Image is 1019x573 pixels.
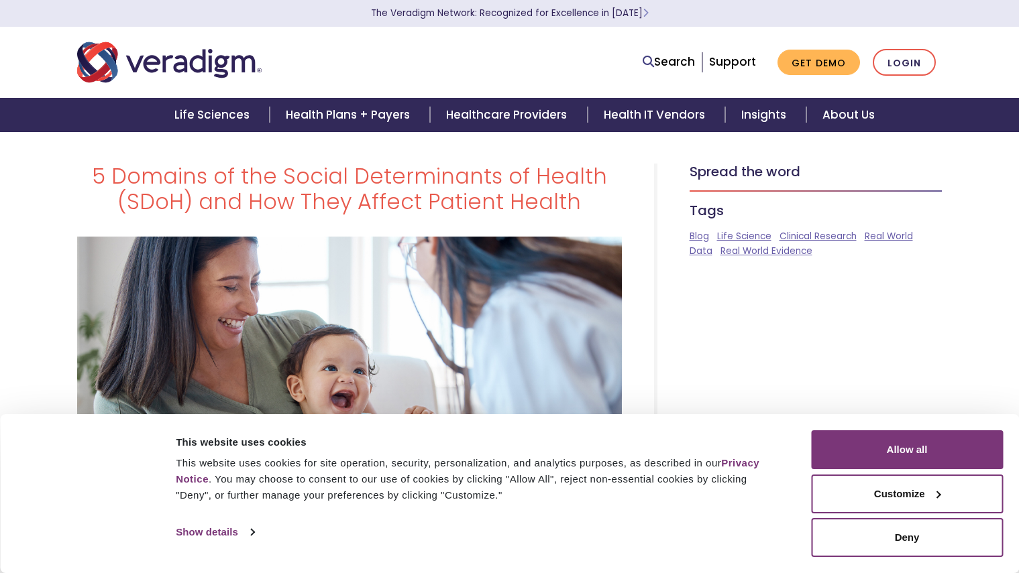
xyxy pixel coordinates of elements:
a: Life Science [717,230,771,243]
a: About Us [806,98,891,132]
a: Healthcare Providers [430,98,587,132]
span: Learn More [643,7,649,19]
a: Get Demo [777,50,860,76]
img: Veradigm logo [77,40,262,84]
div: This website uses cookies for site operation, security, personalization, and analytics purposes, ... [176,455,781,503]
h5: Tags [690,202,943,218]
a: Show details [176,522,254,542]
a: Health Plans + Payers [270,98,430,132]
a: Search [643,53,695,71]
a: Blog [690,230,709,243]
button: Deny [811,518,1003,557]
button: Allow all [811,430,1003,469]
button: Customize [811,474,1003,513]
a: Insights [725,98,806,132]
a: Clinical Research [780,230,857,243]
a: Real World Data [690,230,913,257]
h5: Spread the word [690,164,943,180]
a: Health IT Vendors [588,98,725,132]
a: Life Sciences [158,98,270,132]
h1: 5 Domains of the Social Determinants of Health (SDoH) and How They Affect Patient Health [77,164,622,215]
div: This website uses cookies [176,434,781,450]
a: The Veradigm Network: Recognized for Excellence in [DATE]Learn More [371,7,649,19]
a: Real World Evidence [720,245,812,257]
a: Support [709,54,756,70]
a: Login [873,49,936,76]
